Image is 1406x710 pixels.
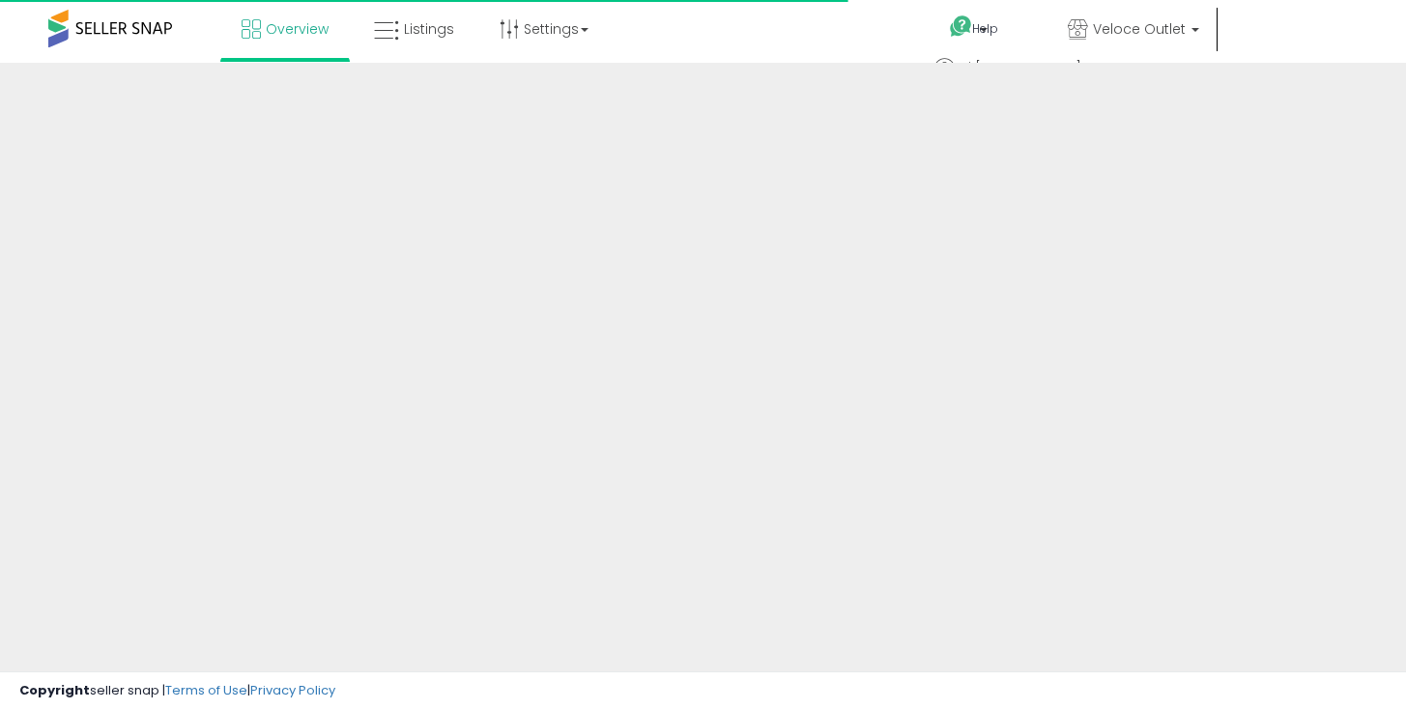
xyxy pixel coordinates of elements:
[19,682,335,700] div: seller snap | |
[165,681,247,699] a: Terms of Use
[1093,19,1186,39] span: Veloce Outlet
[949,14,973,39] i: Get Help
[960,58,1081,77] span: Hi [PERSON_NAME]
[250,681,335,699] a: Privacy Policy
[972,20,998,37] span: Help
[19,681,90,699] strong: Copyright
[404,19,454,39] span: Listings
[934,58,1095,97] a: Hi [PERSON_NAME]
[266,19,329,39] span: Overview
